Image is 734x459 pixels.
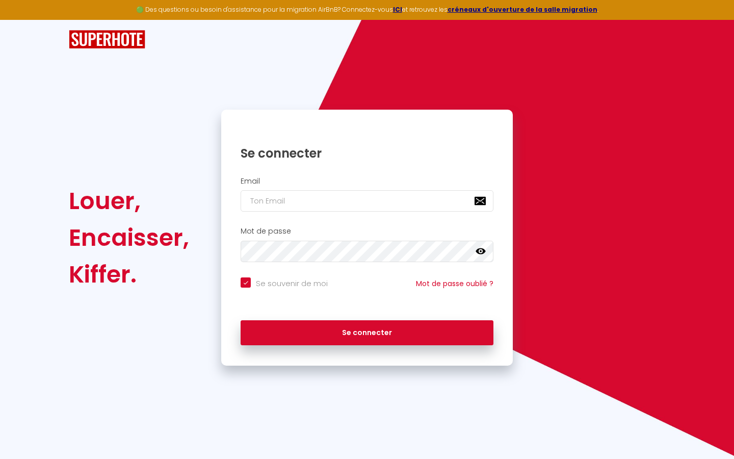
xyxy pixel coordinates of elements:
[393,5,402,14] a: ICI
[241,145,493,161] h1: Se connecter
[69,219,189,256] div: Encaisser,
[241,177,493,186] h2: Email
[69,256,189,293] div: Kiffer.
[241,227,493,236] h2: Mot de passe
[241,320,493,346] button: Se connecter
[241,190,493,212] input: Ton Email
[69,183,189,219] div: Louer,
[69,30,145,49] img: SuperHote logo
[416,278,493,289] a: Mot de passe oublié ?
[448,5,597,14] a: créneaux d'ouverture de la salle migration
